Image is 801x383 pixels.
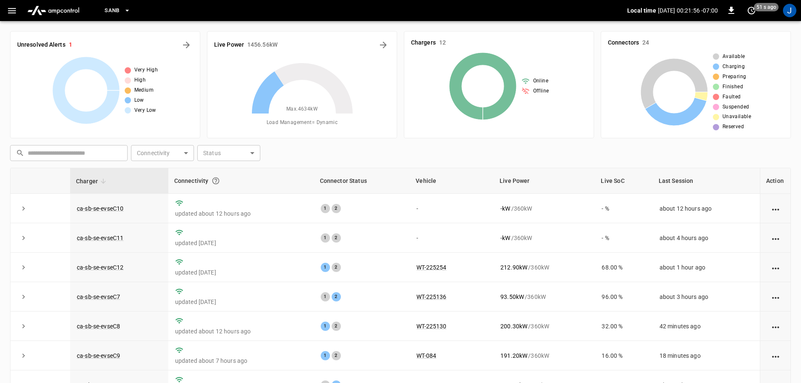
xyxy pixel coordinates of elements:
button: expand row [17,349,30,362]
button: expand row [17,202,30,215]
p: updated about 7 hours ago [175,357,307,365]
button: Energy Overview [377,38,390,52]
div: / 360 kW [500,351,588,360]
div: / 360 kW [500,263,588,272]
button: SanB [101,3,134,19]
h6: Connectors [608,38,639,48]
button: expand row [17,320,30,333]
p: 200.30 kW [500,322,527,330]
h6: Unresolved Alerts [17,40,65,50]
td: about 4 hours ago [653,223,760,253]
div: / 360 kW [500,322,588,330]
div: action cell options [770,351,781,360]
a: ca-sb-se-evseC7 [77,293,120,300]
h6: 1456.56 kW [247,40,277,50]
button: set refresh interval [745,4,758,17]
div: 2 [332,263,341,272]
p: - kW [500,204,510,213]
a: ca-sb-se-evseC12 [77,264,123,271]
button: Connection between the charger and our software. [208,173,223,188]
td: about 1 hour ago [653,253,760,282]
div: Connectivity [174,173,308,188]
span: Offline [533,87,549,95]
div: 1 [321,233,330,243]
td: - [410,194,494,223]
th: Vehicle [410,168,494,194]
h6: 1 [69,40,72,50]
p: updated about 12 hours ago [175,327,307,335]
div: 1 [321,263,330,272]
a: WT-084 [416,352,436,359]
p: 212.90 kW [500,263,527,272]
p: 93.50 kW [500,293,524,301]
a: ca-sb-se-evseC8 [77,323,120,330]
button: expand row [17,261,30,274]
h6: 12 [439,38,446,48]
div: 2 [332,233,341,243]
span: Reserved [722,123,744,131]
div: action cell options [770,322,781,330]
p: updated [DATE] [175,298,307,306]
p: updated about 12 hours ago [175,209,307,218]
span: Low [134,96,144,105]
span: Preparing [722,73,746,81]
h6: Chargers [411,38,436,48]
a: WT-225130 [416,323,446,330]
span: Finished [722,83,743,91]
p: [DATE] 00:21:56 -07:00 [658,6,718,15]
div: action cell options [770,204,781,213]
button: expand row [17,291,30,303]
div: / 360 kW [500,204,588,213]
td: 96.00 % [595,282,652,312]
button: All Alerts [180,38,193,52]
p: updated [DATE] [175,239,307,247]
span: Faulted [722,93,741,101]
button: expand row [17,232,30,244]
div: 1 [321,351,330,360]
div: 2 [332,204,341,213]
a: ca-sb-se-evseC11 [77,235,123,241]
td: 32.00 % [595,312,652,341]
div: / 360 kW [500,293,588,301]
th: Action [760,168,791,194]
img: ampcontrol.io logo [24,3,83,18]
span: Unavailable [722,113,751,121]
span: Load Management = Dynamic [267,119,338,127]
th: Live SoC [595,168,652,194]
td: 18 minutes ago [653,341,760,370]
div: action cell options [770,234,781,242]
div: 1 [321,292,330,301]
span: Available [722,53,745,61]
a: ca-sb-se-evseC10 [77,205,123,212]
span: Very Low [134,106,156,115]
div: action cell options [770,263,781,272]
a: ca-sb-se-evseC9 [77,352,120,359]
td: 68.00 % [595,253,652,282]
td: about 3 hours ago [653,282,760,312]
span: High [134,76,146,85]
div: / 360 kW [500,234,588,242]
div: 2 [332,322,341,331]
p: 191.20 kW [500,351,527,360]
div: 1 [321,322,330,331]
h6: 24 [642,38,649,48]
td: - % [595,223,652,253]
a: WT-225254 [416,264,446,271]
th: Live Power [494,168,595,194]
th: Connector Status [314,168,410,194]
span: Online [533,77,548,85]
p: Local time [627,6,656,15]
td: - % [595,194,652,223]
p: - kW [500,234,510,242]
span: Suspended [722,103,749,111]
h6: Live Power [214,40,244,50]
span: Charging [722,63,745,71]
span: 51 s ago [754,3,779,11]
td: about 12 hours ago [653,194,760,223]
span: SanB [105,6,120,16]
div: profile-icon [783,4,796,17]
span: Charger [76,176,109,186]
td: - [410,223,494,253]
div: action cell options [770,293,781,301]
a: WT-225136 [416,293,446,300]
